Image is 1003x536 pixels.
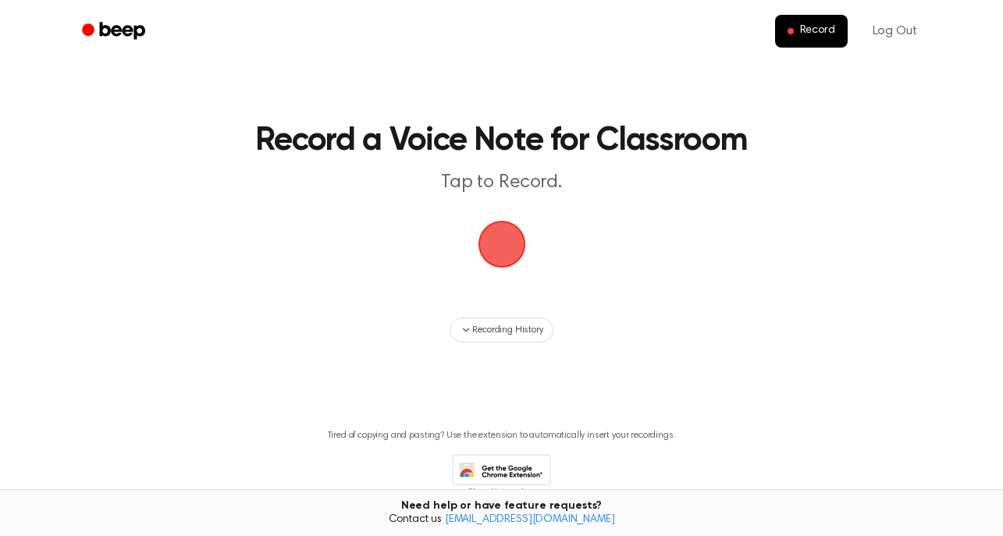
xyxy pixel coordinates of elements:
a: Log Out [857,12,933,50]
img: Beep Logo [478,221,525,268]
button: Recording History [450,318,553,343]
p: Tap to Record. [202,170,802,196]
a: [EMAIL_ADDRESS][DOMAIN_NAME] [445,514,615,525]
h1: Record a Voice Note for Classroom [169,125,834,158]
button: Record [775,15,848,48]
a: Beep [71,16,159,47]
span: Recording History [472,323,542,337]
p: Tired of copying and pasting? Use the extension to automatically insert your recordings. [328,430,676,442]
span: Contact us [9,513,994,527]
span: Record [800,24,835,38]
